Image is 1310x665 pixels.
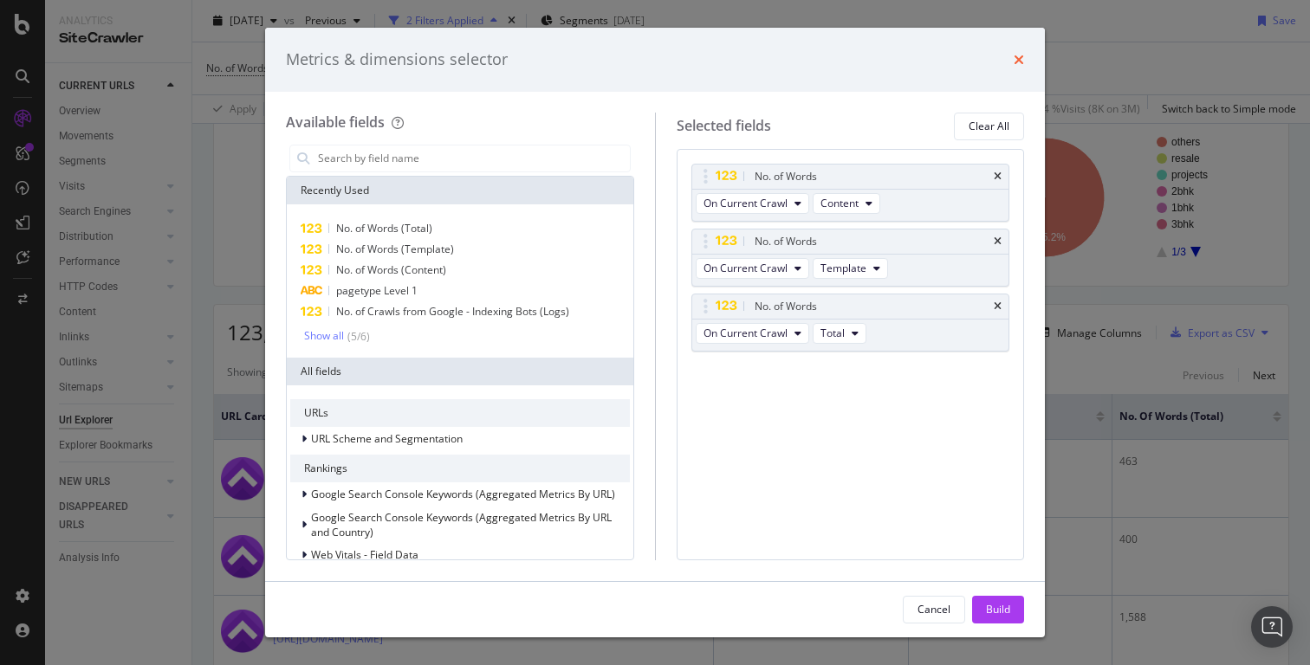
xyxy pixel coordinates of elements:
[311,487,615,501] span: Google Search Console Keywords (Aggregated Metrics By URL)
[287,177,633,204] div: Recently Used
[691,294,1010,352] div: No. of WordstimesOn Current CrawlTotal
[311,547,418,562] span: Web Vitals - Field Data
[755,298,817,315] div: No. of Words
[918,602,950,617] div: Cancel
[691,229,1010,287] div: No. of WordstimesOn Current CrawlTemplate
[290,455,630,482] div: Rankings
[696,193,809,214] button: On Current Crawl
[1014,48,1024,71] div: times
[755,168,817,185] div: No. of Words
[994,301,1002,312] div: times
[986,602,1010,617] div: Build
[677,116,771,136] div: Selected fields
[336,262,446,277] span: No. of Words (Content)
[813,323,866,344] button: Total
[336,242,454,256] span: No. of Words (Template)
[336,221,432,236] span: No. of Words (Total)
[994,171,1002,182] div: times
[286,113,385,132] div: Available fields
[336,304,569,319] span: No. of Crawls from Google - Indexing Bots (Logs)
[336,283,418,298] span: pagetype Level 1
[820,261,866,275] span: Template
[813,258,888,279] button: Template
[954,113,1024,140] button: Clear All
[972,596,1024,623] button: Build
[311,510,612,539] span: Google Search Console Keywords (Aggregated Metrics By URL and Country)
[691,164,1010,222] div: No. of WordstimesOn Current CrawlContent
[344,329,370,344] div: ( 5 / 6 )
[696,258,809,279] button: On Current Crawl
[1251,606,1293,648] div: Open Intercom Messenger
[311,431,463,446] span: URL Scheme and Segmentation
[969,119,1009,133] div: Clear All
[287,358,633,385] div: All fields
[820,196,859,210] span: Content
[696,323,809,344] button: On Current Crawl
[290,399,630,427] div: URLs
[755,233,817,250] div: No. of Words
[813,193,880,214] button: Content
[316,145,630,171] input: Search by field name
[994,236,1002,247] div: times
[265,28,1045,637] div: modal
[286,48,508,71] div: Metrics & dimensions selector
[820,326,845,340] span: Total
[304,330,344,342] div: Show all
[704,326,788,340] span: On Current Crawl
[704,261,788,275] span: On Current Crawl
[903,596,965,623] button: Cancel
[704,196,788,210] span: On Current Crawl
